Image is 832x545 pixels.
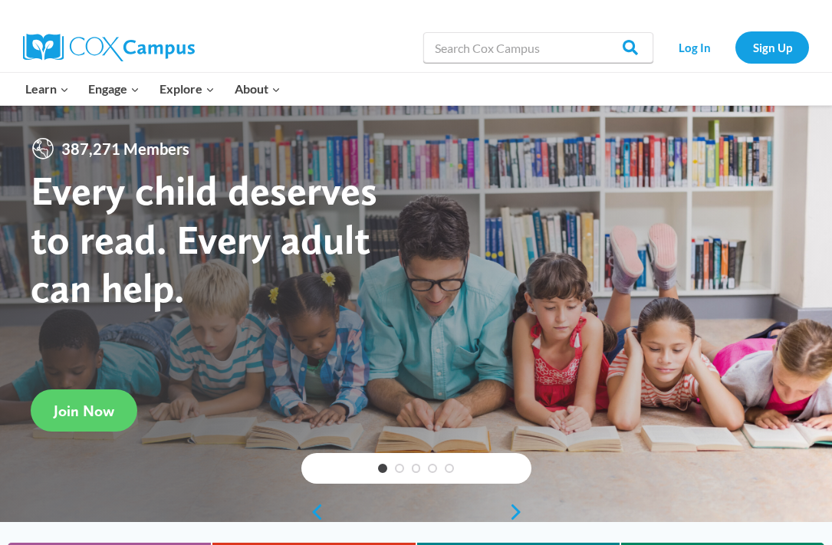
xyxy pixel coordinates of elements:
a: next [508,503,531,521]
span: Learn [25,79,69,99]
nav: Primary Navigation [15,73,290,105]
a: 2 [395,464,404,473]
a: 5 [445,464,454,473]
span: 387,271 Members [55,136,196,161]
strong: Every child deserves to read. Every adult can help. [31,166,377,312]
nav: Secondary Navigation [661,31,809,63]
span: Explore [159,79,215,99]
span: Join Now [54,402,114,420]
a: 1 [378,464,387,473]
img: Cox Campus [23,34,195,61]
a: Join Now [31,389,137,432]
a: previous [301,503,324,521]
span: Engage [88,79,140,99]
a: 3 [412,464,421,473]
span: About [235,79,281,99]
a: Log In [661,31,728,63]
a: 4 [428,464,437,473]
div: content slider buttons [301,497,531,527]
a: Sign Up [735,31,809,63]
input: Search Cox Campus [423,32,653,63]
